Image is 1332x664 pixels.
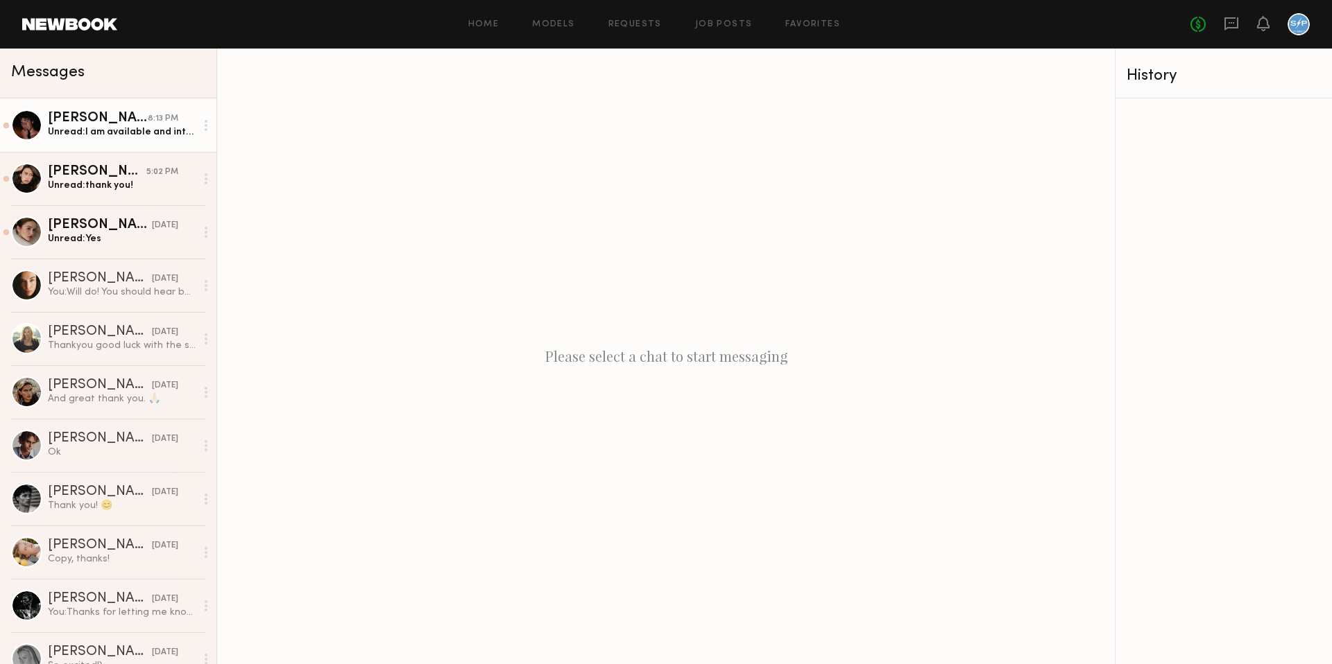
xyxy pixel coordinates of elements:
[48,339,196,352] div: Thankyou good luck with the shoot the 24th !!
[152,593,178,606] div: [DATE]
[48,592,152,606] div: [PERSON_NAME]
[152,646,178,659] div: [DATE]
[48,286,196,299] div: You: Will do! You should hear back from me by [DATE]
[152,326,178,339] div: [DATE]
[48,432,152,446] div: [PERSON_NAME]
[152,219,178,232] div: [DATE]
[48,446,196,459] div: Ok
[11,64,85,80] span: Messages
[785,20,840,29] a: Favorites
[48,165,146,179] div: [PERSON_NAME]
[152,379,178,392] div: [DATE]
[148,112,178,125] div: 8:13 PM
[48,485,152,499] div: [PERSON_NAME]
[48,645,152,659] div: [PERSON_NAME]
[1127,68,1321,84] div: History
[152,539,178,552] div: [DATE]
[48,179,196,192] div: Unread: thank you!
[152,433,178,446] div: [DATE]
[608,20,662,29] a: Requests
[152,486,178,499] div: [DATE]
[217,49,1115,664] div: Please select a chat to start messaging
[532,20,574,29] a: Models
[48,112,148,125] div: [PERSON_NAME]
[48,378,152,392] div: [PERSON_NAME]
[48,606,196,619] div: You: Thanks for letting me know! We are set for the 24th, so that's okay. Appreciate it and good ...
[48,539,152,552] div: [PERSON_NAME]
[152,272,178,286] div: [DATE]
[48,125,196,139] div: Unread: I am available and interested!!
[48,218,152,232] div: [PERSON_NAME]
[48,325,152,339] div: [PERSON_NAME]
[48,272,152,286] div: [PERSON_NAME]
[146,166,178,179] div: 5:02 PM
[48,552,196,566] div: Copy, thanks!
[695,20,753,29] a: Job Posts
[468,20,499,29] a: Home
[48,392,196,405] div: And great thank you. 🙏🏻
[48,232,196,245] div: Unread: Yes
[48,499,196,512] div: Thank you! 😊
